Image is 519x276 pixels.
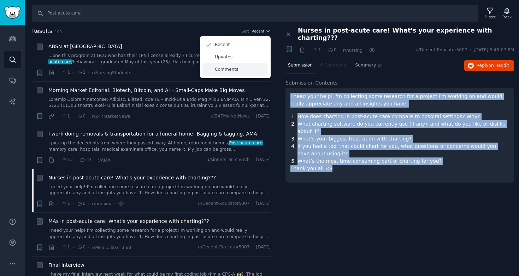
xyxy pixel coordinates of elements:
[256,244,271,251] span: [DATE]
[72,200,74,207] span: ·
[77,69,85,76] span: 1
[295,46,297,54] span: ·
[57,156,59,164] span: ·
[94,156,95,164] span: ·
[57,244,59,251] span: ·
[285,79,338,87] span: Submission Contents
[88,244,89,251] span: ·
[48,43,122,50] a: ABSN at [GEOGRAPHIC_DATA]
[72,69,74,76] span: ·
[88,200,89,207] span: ·
[206,157,249,163] span: u/sinners_at_church
[416,47,467,53] span: u/Decent-Educator5007
[502,15,512,19] div: Track
[48,218,209,225] a: MAs in post-acute care! What's your experience with charting???
[365,46,366,54] span: ·
[252,157,254,163] span: ·
[215,54,232,61] p: Upvotes
[297,157,509,165] li: What’s the most time-consuming part of charting for you?
[470,47,471,53] span: ·
[88,69,89,76] span: ·
[297,113,509,120] li: How does charting in post-acute care compare to hospital settings? Why?
[252,113,254,120] span: ·
[114,200,116,207] span: ·
[343,48,362,53] span: r/nursing
[77,201,85,207] span: 0
[290,165,509,172] p: Thank you all <3
[55,30,62,34] span: 100
[61,69,70,76] span: 1
[75,156,77,164] span: ·
[32,5,478,22] input: Search Keyword
[77,113,85,120] span: 0
[339,46,340,54] span: ·
[48,130,259,138] a: I work doing removals & transportation for a funeral home! Bagging & tagging. AMA!
[252,29,271,34] button: Recent
[92,70,131,75] span: r/NursingStudents
[242,29,249,34] div: Sort
[211,113,249,120] span: u/247MarketNews
[252,201,254,207] span: ·
[48,228,271,240] a: I need your help! I'm collecting some research for a project I'm working on and would really appr...
[61,113,70,120] span: 1
[4,6,20,19] img: GummySearch logo
[290,93,509,108] p: I need your help! I'm collecting some research for a project I'm working on and would really appr...
[297,135,509,143] li: What’s your biggest frustration with charting?
[57,200,59,207] span: ·
[48,140,271,153] a: I pick up the decedents from where they passed away. At home, retirement homes,Post acute care, m...
[79,157,91,163] span: 19
[92,201,111,206] span: r/nursing
[464,60,514,71] button: Replyon Reddit
[77,244,85,251] span: 0
[98,158,111,163] span: r/AMA
[48,261,84,269] a: Final Interview
[61,201,70,207] span: 1
[72,244,74,251] span: ·
[61,244,70,251] span: 1
[500,6,514,21] button: Track
[57,113,59,120] span: ·
[57,69,59,76] span: ·
[229,140,263,145] span: Post acute care
[308,46,309,54] span: ·
[48,97,271,109] a: Loremip Dolors Ametconse: Adipisc, Elitsed, doe TE – Incid-Utla Etdo Mag Aliqu ENIMAD, Mini., Ven...
[324,46,325,54] span: ·
[288,62,313,69] span: Submission
[474,47,514,53] span: [DATE] 5:45:07 PM
[48,174,216,182] a: Nurses in post-acute care! What's your experience with charting???
[72,113,74,120] span: ·
[477,63,509,69] span: Reply
[252,244,254,251] span: ·
[92,114,130,119] span: r/247MarketNews
[48,87,245,94] a: Morning Market Editorial: Biotech, Bitcoin, and AI – Small-Caps Make Big Moves
[298,27,514,42] span: Nurses in post-acute care! What's your experience with charting???
[485,15,496,19] div: Filters
[61,157,73,163] span: 13
[297,120,509,135] li: What charting software do you currently use (if any), and what do you like or dislike about it?
[252,29,264,34] span: Recent
[198,244,250,251] span: u/Decent-Educator5007
[88,113,89,120] span: ·
[215,67,238,73] p: Comments
[256,157,271,163] span: [DATE]
[355,62,376,69] span: Summary
[48,184,271,196] a: I need your help! I'm collecting some research for a project I'm working on and would really appr...
[256,201,271,207] span: [DATE]
[48,53,263,64] span: Post acute care
[297,143,509,157] li: If you had a tool that could chart for you, what questions or concerns would you have about using...
[256,113,271,120] span: [DATE]
[92,245,131,250] span: r/MedicalAssistant
[198,201,250,207] span: u/Decent-Educator5007
[32,27,52,36] span: Results
[215,42,230,48] p: Recent
[489,63,509,68] span: on Reddit
[312,47,321,53] span: 1
[328,47,336,53] span: 0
